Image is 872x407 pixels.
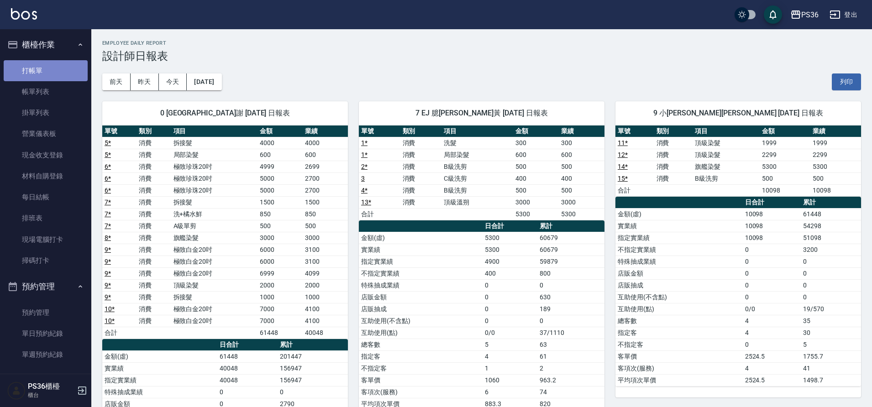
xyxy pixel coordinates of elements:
td: 消費 [654,172,693,184]
td: 74 [537,386,604,398]
td: B級洗剪 [441,184,513,196]
td: 實業績 [615,220,743,232]
table: a dense table [615,197,861,386]
td: 4 [743,362,801,374]
button: 昨天 [131,73,159,90]
td: 不指定客 [615,339,743,350]
td: 1755.7 [801,350,861,362]
td: 500 [760,172,810,184]
td: 0/0 [483,327,537,339]
th: 類別 [137,125,171,137]
td: 金額(虛) [359,232,483,244]
td: 5300 [810,161,861,172]
a: 預約管理 [4,302,88,323]
td: 消費 [137,208,171,220]
td: 400 [559,172,604,184]
td: 0 [743,244,801,256]
td: 極致白金20吋 [171,267,258,279]
td: 3100 [303,244,348,256]
td: 0 [801,267,861,279]
td: 總客數 [359,339,483,350]
td: 4999 [257,161,303,172]
td: 4000 [257,137,303,149]
a: 排班表 [4,208,88,229]
td: 互助使用(點) [359,327,483,339]
td: 600 [257,149,303,161]
td: 59879 [537,256,604,267]
td: 局部染髮 [171,149,258,161]
td: 7000 [257,315,303,327]
td: 互助使用(不含點) [615,291,743,303]
td: 局部染髮 [441,149,513,161]
td: 500 [559,184,604,196]
td: 極致珍珠20吋 [171,184,258,196]
td: 消費 [400,137,442,149]
td: 10098 [743,220,801,232]
td: 6000 [257,244,303,256]
td: 5300 [513,208,559,220]
td: 1500 [303,196,348,208]
button: 今天 [159,73,187,90]
td: 指定實業績 [615,232,743,244]
td: 1999 [810,137,861,149]
td: 消費 [137,137,171,149]
td: 極致白金20吋 [171,244,258,256]
td: 0/0 [743,303,801,315]
h3: 設計師日報表 [102,50,861,63]
td: 63 [537,339,604,350]
a: 現場電腦打卡 [4,229,88,250]
td: 特殊抽成業績 [102,386,217,398]
td: 消費 [654,137,693,149]
td: 600 [513,149,559,161]
td: 1060 [483,374,537,386]
td: 消費 [137,161,171,172]
td: 0 [483,315,537,327]
td: 1 [483,362,537,374]
td: 4900 [483,256,537,267]
td: 消費 [400,196,442,208]
th: 單號 [359,125,400,137]
td: 5300 [483,244,537,256]
a: 每日結帳 [4,187,88,208]
td: 600 [303,149,348,161]
td: 不指定客 [359,362,483,374]
td: 400 [483,267,537,279]
td: 156947 [278,374,348,386]
td: 0 [743,267,801,279]
td: 4 [483,350,537,362]
th: 項目 [441,125,513,137]
td: 合計 [102,327,137,339]
th: 項目 [171,125,258,137]
td: 2299 [810,149,861,161]
td: 1000 [257,291,303,303]
p: 櫃台 [28,391,74,399]
a: 單日預約紀錄 [4,323,88,344]
td: 41 [801,362,861,374]
td: 旗艦染髮 [171,232,258,244]
td: 0 [217,386,278,398]
td: 61448 [801,208,861,220]
td: 消費 [137,220,171,232]
td: 35 [801,315,861,327]
button: 前天 [102,73,131,90]
td: 消費 [400,149,442,161]
td: 630 [537,291,604,303]
td: 7000 [257,303,303,315]
td: 極致白金20吋 [171,256,258,267]
td: 1999 [760,137,810,149]
td: 客單價 [615,350,743,362]
div: PS36 [801,9,819,21]
td: 300 [559,137,604,149]
td: 3100 [303,256,348,267]
td: 51098 [801,232,861,244]
td: 0 [537,279,604,291]
td: 3000 [559,196,604,208]
td: 實業績 [102,362,217,374]
td: 消費 [137,267,171,279]
td: 合計 [359,208,400,220]
th: 單號 [102,125,137,137]
button: save [764,5,782,24]
td: 4 [743,315,801,327]
td: 2299 [760,149,810,161]
td: 0 [743,291,801,303]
